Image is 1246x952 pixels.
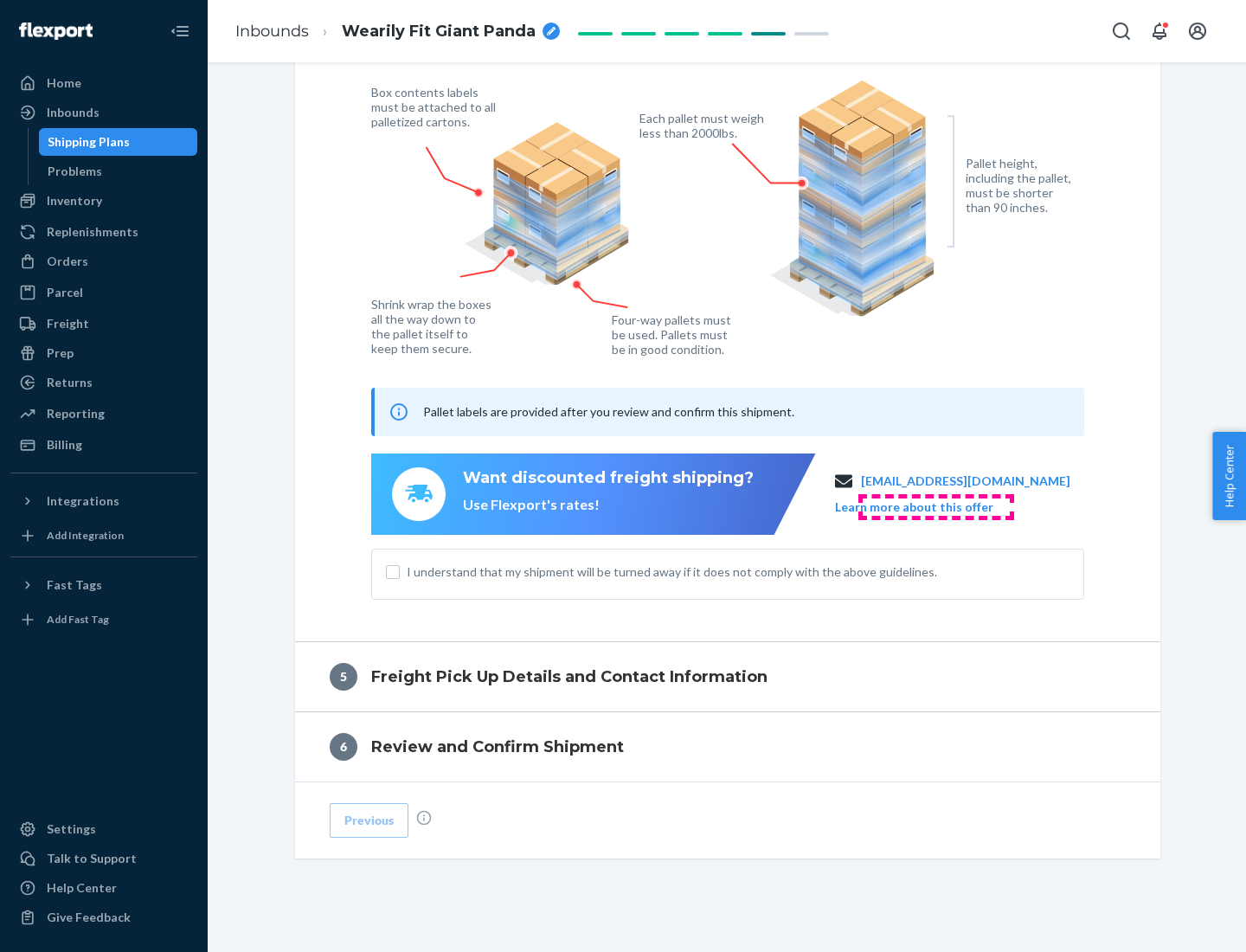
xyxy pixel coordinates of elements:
[861,473,1070,490] a: [EMAIL_ADDRESS][DOMAIN_NAME]
[47,223,138,241] div: Replenishments
[47,192,102,209] div: Inventory
[19,23,93,40] img: Flexport logo
[1104,14,1139,48] button: Open Search Box
[47,612,109,627] div: Add Fast Tag
[47,909,131,926] div: Give Feedback
[10,400,197,428] a: Reporting
[47,374,93,391] div: Returns
[342,21,536,43] span: Wearily Fit Giant Panda
[47,405,105,422] div: Reporting
[10,571,197,599] button: Fast Tags
[47,344,74,362] div: Prep
[1180,14,1215,48] button: Open account menu
[48,163,102,180] div: Problems
[330,803,408,838] button: Previous
[10,874,197,902] a: Help Center
[47,492,119,510] div: Integrations
[47,74,81,92] div: Home
[371,666,768,688] h4: Freight Pick Up Details and Contact Information
[47,253,88,270] div: Orders
[10,606,197,634] a: Add Fast Tag
[235,22,309,41] a: Inbounds
[386,565,400,579] input: I understand that my shipment will be turned away if it does not comply with the above guidelines.
[163,14,197,48] button: Close Navigation
[330,663,357,691] div: 5
[47,436,82,453] div: Billing
[10,187,197,215] a: Inventory
[47,879,117,897] div: Help Center
[47,315,89,332] div: Freight
[47,576,102,594] div: Fast Tags
[371,85,500,129] figcaption: Box contents labels must be attached to all palletized cartons.
[10,69,197,97] a: Home
[47,528,124,543] div: Add Integration
[1142,14,1177,48] button: Open notifications
[10,310,197,338] a: Freight
[39,158,198,185] a: Problems
[10,431,197,459] a: Billing
[1212,432,1246,520] button: Help Center
[295,712,1160,782] button: 6Review and Confirm Shipment
[10,99,197,126] a: Inbounds
[10,279,197,306] a: Parcel
[295,642,1160,711] button: 5Freight Pick Up Details and Contact Information
[423,404,794,419] span: Pallet labels are provided after you review and confirm this shipment.
[371,297,495,356] figcaption: Shrink wrap the boxes all the way down to the pallet itself to keep them secure.
[612,312,732,357] figcaption: Four-way pallets must be used. Pallets must be in good condition.
[371,736,624,758] h4: Review and Confirm Shipment
[639,111,768,140] figcaption: Each pallet must weigh less than 2000lbs.
[222,6,574,57] ol: breadcrumbs
[835,499,993,516] button: Learn more about this offer
[47,104,100,121] div: Inbounds
[10,904,197,931] button: Give Feedback
[10,369,197,396] a: Returns
[10,218,197,246] a: Replenishments
[463,495,754,515] div: Use Flexport's rates!
[10,815,197,843] a: Settings
[10,522,197,550] a: Add Integration
[10,248,197,275] a: Orders
[10,339,197,367] a: Prep
[10,845,197,872] a: Talk to Support
[966,156,1079,215] figcaption: Pallet height, including the pallet, must be shorter than 90 inches.
[39,128,198,156] a: Shipping Plans
[47,284,83,301] div: Parcel
[407,563,1069,581] span: I understand that my shipment will be turned away if it does not comply with the above guidelines.
[47,850,137,867] div: Talk to Support
[330,733,357,761] div: 6
[48,133,130,151] div: Shipping Plans
[463,467,754,490] div: Want discounted freight shipping?
[47,820,96,838] div: Settings
[10,487,197,515] button: Integrations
